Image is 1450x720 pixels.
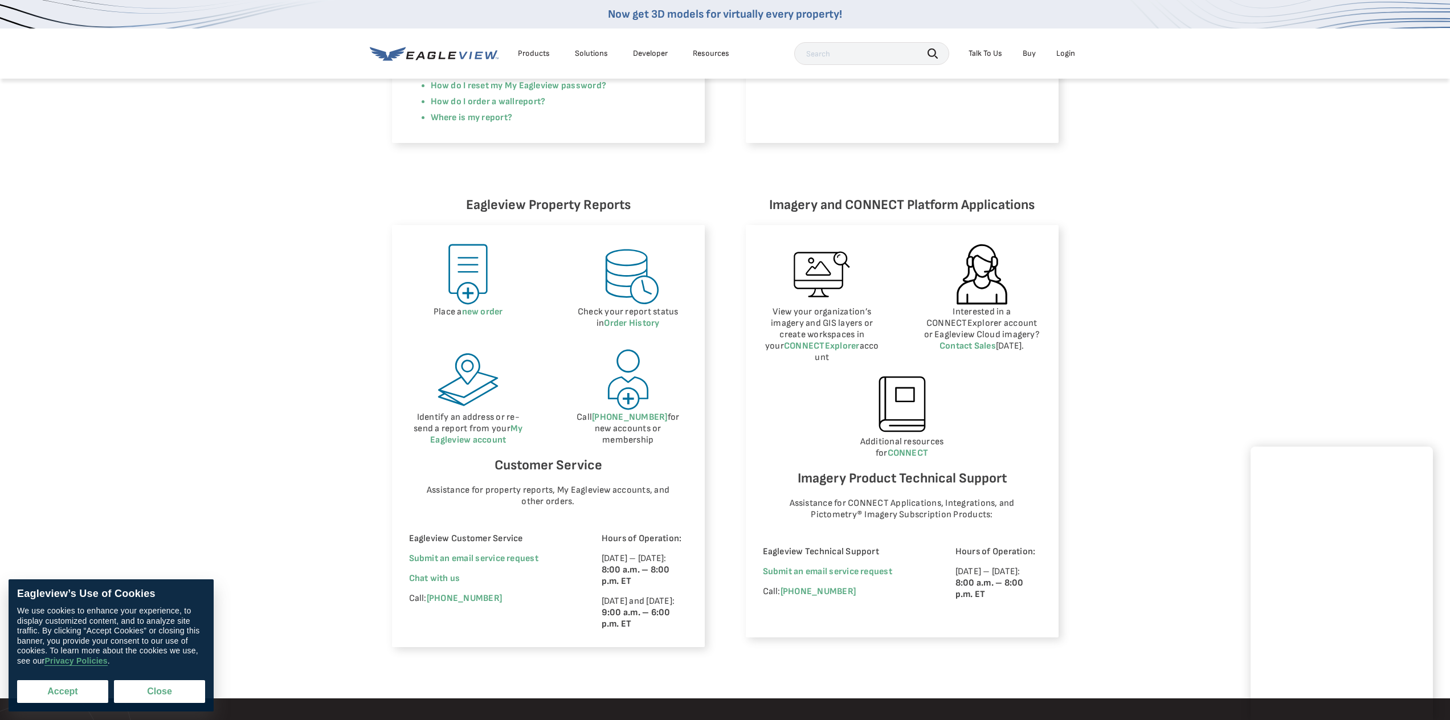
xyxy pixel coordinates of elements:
p: Assistance for property reports, My Eagleview accounts, and other orders. [420,485,676,508]
p: Place a [409,306,528,318]
div: Resources [693,48,729,59]
p: [DATE] and [DATE]: [602,596,688,630]
a: [PHONE_NUMBER] [592,412,667,423]
p: View your organization’s imagery and GIS layers or create workspaces in your account [763,306,882,363]
p: Assistance for CONNECT Applications, Integrations, and Pictometry® Imagery Subscription Products: [774,498,1030,521]
a: Buy [1023,48,1036,59]
button: Accept [17,680,108,703]
div: Solutions [575,48,608,59]
strong: 8:00 a.m. – 8:00 p.m. ET [602,564,670,587]
a: Developer [633,48,668,59]
h6: Eagleview Property Reports [392,194,705,216]
input: Search [794,42,949,65]
p: Eagleview Technical Support [763,546,924,558]
a: My Eagleview account [430,423,522,445]
div: Eagleview’s Use of Cookies [17,588,205,600]
p: Hours of Operation: [602,533,688,545]
a: ? [541,96,545,107]
h6: Customer Service [409,455,688,476]
a: Now get 3D models for virtually every property! [608,7,842,21]
p: Hours of Operation: [955,546,1041,558]
button: Close [114,680,205,703]
h6: Imagery and CONNECT Platform Applications [746,194,1059,216]
span: Chat with us [409,573,460,584]
iframe: Chat Window [1251,447,1433,720]
a: Contact Sales [940,341,996,351]
h6: Imagery Product Technical Support [763,468,1041,489]
a: Submit an email service request [409,553,538,564]
a: How do I order a wall [431,96,515,107]
a: CONNECTExplorer [784,341,860,351]
a: Privacy Policies [44,656,107,666]
a: How do I reset my My Eagleview password? [431,80,607,91]
a: Order History [604,318,659,329]
strong: 9:00 a.m. – 6:00 p.m. ET [602,607,671,629]
a: [PHONE_NUMBER] [427,593,502,604]
div: Products [518,48,550,59]
a: Submit an email service request [763,566,892,577]
p: Call: [763,586,924,598]
p: Additional resources for [763,436,1041,459]
p: Check your report status in [569,306,688,329]
a: CONNECT [888,448,929,459]
a: new order [462,306,503,317]
p: [DATE] – [DATE]: [955,566,1041,600]
p: Call: [409,593,570,604]
p: Interested in a CONNECTExplorer account or Eagleview Cloud imagery? [DATE]. [922,306,1041,352]
strong: 8:00 a.m. – 8:00 p.m. ET [955,578,1024,600]
p: [DATE] – [DATE]: [602,553,688,587]
p: Call for new accounts or membership [569,412,688,446]
a: [PHONE_NUMBER] [781,586,856,597]
p: Eagleview Customer Service [409,533,570,545]
div: Login [1056,48,1075,59]
div: Talk To Us [969,48,1002,59]
div: We use cookies to enhance your experience, to display customized content, and to analyze site tra... [17,606,205,666]
a: Where is my report? [431,112,513,123]
a: report [515,96,541,107]
p: Identify an address or re-send a report from your [409,412,528,446]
